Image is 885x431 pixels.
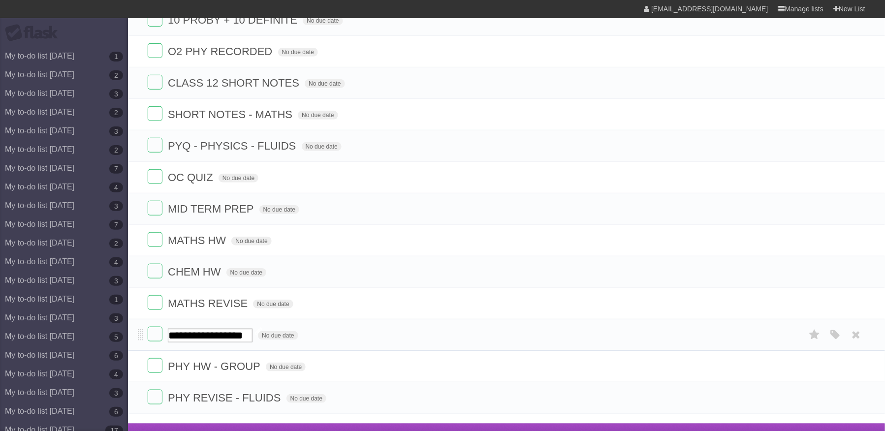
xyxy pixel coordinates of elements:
[168,77,302,89] span: CLASS 12 SHORT NOTES
[148,390,162,404] label: Done
[168,392,283,404] span: PHY REVISE - FLUIDS
[148,232,162,247] label: Done
[168,297,250,309] span: MATHS REVISE
[109,145,123,155] b: 2
[148,75,162,90] label: Done
[109,70,123,80] b: 2
[148,169,162,184] label: Done
[109,388,123,398] b: 3
[148,295,162,310] label: Done
[805,327,824,343] label: Star task
[109,164,123,174] b: 7
[109,52,123,62] b: 1
[259,205,299,214] span: No due date
[298,111,338,120] span: No due date
[148,358,162,373] label: Done
[266,363,306,371] span: No due date
[253,300,293,308] span: No due date
[109,201,123,211] b: 3
[109,295,123,305] b: 1
[109,407,123,417] b: 6
[148,138,162,153] label: Done
[148,201,162,215] label: Done
[219,174,258,183] span: No due date
[168,108,295,121] span: SHORT NOTES - MATHS
[109,351,123,361] b: 6
[168,203,256,215] span: MID TERM PREP
[109,257,123,267] b: 4
[286,394,326,403] span: No due date
[305,79,345,88] span: No due date
[278,48,318,57] span: No due date
[109,369,123,379] b: 4
[109,108,123,118] b: 2
[231,237,271,246] span: No due date
[258,331,298,340] span: No due date
[168,171,216,184] span: OC QUIZ
[168,360,263,372] span: PHY HW - GROUP
[109,313,123,323] b: 3
[168,266,223,278] span: CHEM HW
[148,106,162,121] label: Done
[168,140,298,152] span: PYQ - PHYSICS - FLUIDS
[148,264,162,278] label: Done
[109,332,123,342] b: 5
[109,183,123,192] b: 4
[148,12,162,27] label: Done
[148,327,162,341] label: Done
[168,14,300,26] span: 10 PROBY + 10 DEFINITE
[109,89,123,99] b: 3
[109,126,123,136] b: 3
[302,142,342,151] span: No due date
[168,234,228,246] span: MATHS HW
[109,276,123,286] b: 3
[148,43,162,58] label: Done
[109,220,123,230] b: 7
[168,45,275,58] span: O2 PHY RECORDED
[303,16,343,25] span: No due date
[109,239,123,248] b: 2
[5,24,64,42] div: Flask
[226,268,266,277] span: No due date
